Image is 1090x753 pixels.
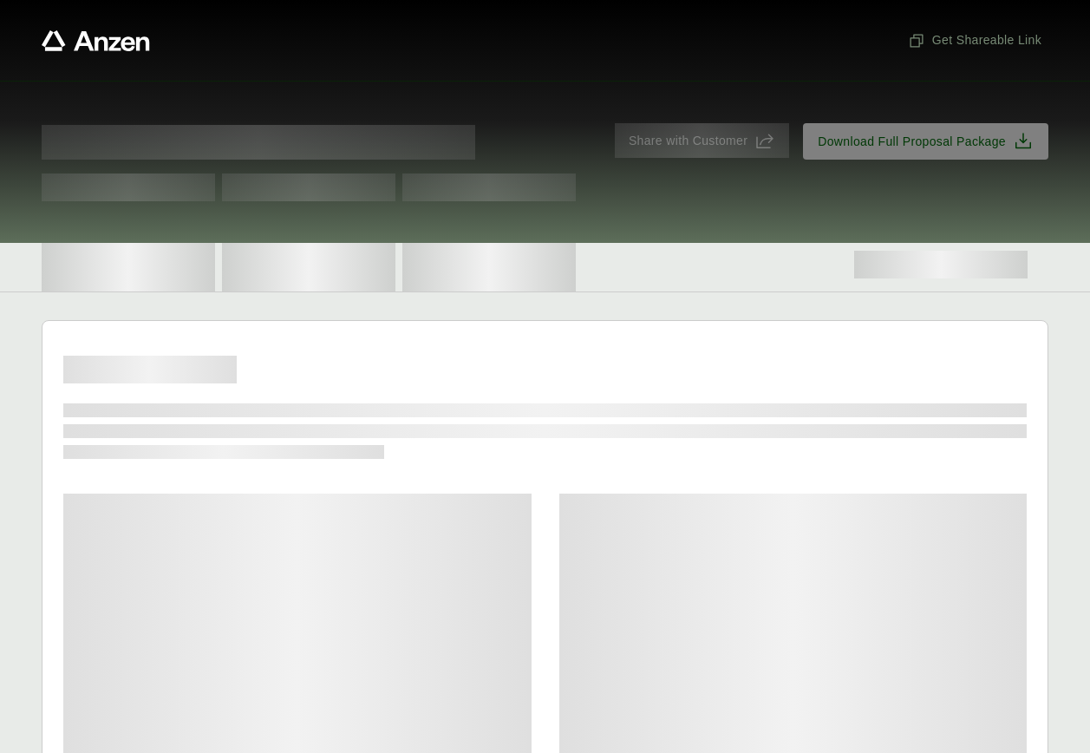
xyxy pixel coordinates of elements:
[42,30,150,51] a: Anzen website
[42,125,475,160] span: Proposal for
[42,174,215,201] span: Test
[901,24,1048,56] button: Get Shareable Link
[908,31,1041,49] span: Get Shareable Link
[222,174,395,201] span: Test
[402,174,576,201] span: Test
[629,132,747,150] span: Share with Customer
